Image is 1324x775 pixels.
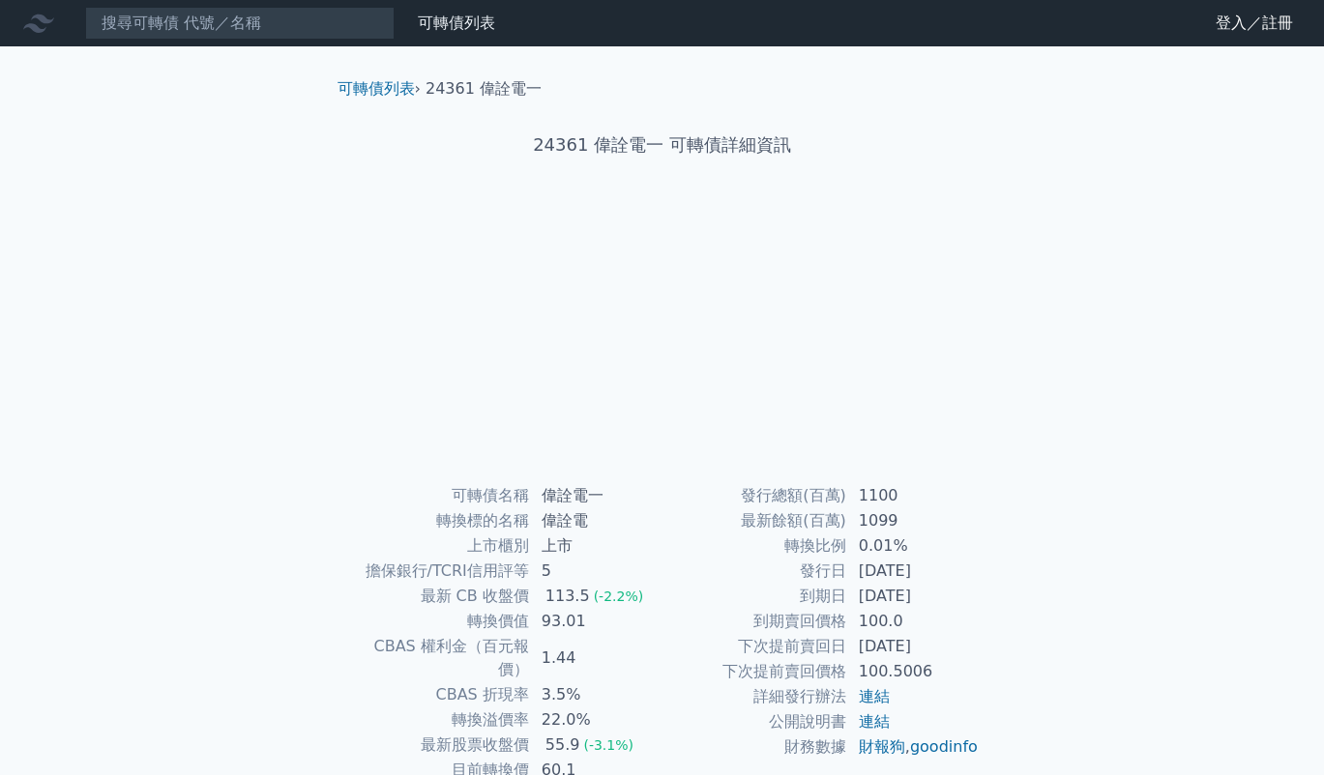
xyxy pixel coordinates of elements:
td: 到期日 [662,584,847,609]
td: 1099 [847,508,980,533]
td: 詳細發行辦法 [662,684,847,709]
li: 24361 偉詮電一 [426,77,542,100]
td: 22.0% [530,707,662,732]
a: 財報狗 [859,737,905,756]
td: 轉換比例 [662,533,847,559]
td: 下次提前賣回日 [662,634,847,659]
td: 最新股票收盤價 [345,732,530,758]
h1: 24361 偉詮電一 可轉債詳細資訊 [322,131,1003,158]
td: [DATE] [847,634,980,659]
td: 上市 [530,533,662,559]
td: 偉詮電一 [530,483,662,508]
td: 下次提前賣回價格 [662,659,847,684]
a: 連結 [859,712,890,731]
a: goodinfo [910,737,978,756]
td: 100.0 [847,609,980,634]
td: 最新 CB 收盤價 [345,584,530,609]
td: 可轉債名稱 [345,483,530,508]
td: 轉換價值 [345,609,530,634]
td: 最新餘額(百萬) [662,508,847,533]
td: 3.5% [530,682,662,707]
td: 到期賣回價格 [662,609,847,634]
td: 5 [530,559,662,584]
td: , [847,734,980,760]
td: 0.01% [847,533,980,559]
td: 上市櫃別 [345,533,530,559]
td: 財務數據 [662,734,847,760]
td: 1.44 [530,634,662,682]
td: 100.5006 [847,659,980,684]
td: [DATE] [847,584,980,609]
td: 轉換溢價率 [345,707,530,732]
div: 113.5 [542,585,594,608]
td: CBAS 權利金（百元報價） [345,634,530,682]
td: 93.01 [530,609,662,634]
td: 偉詮電 [530,508,662,533]
input: 搜尋可轉債 代號／名稱 [85,7,395,40]
a: 可轉債列表 [418,14,495,32]
div: 55.9 [542,733,584,757]
td: 發行日 [662,559,847,584]
td: 轉換標的名稱 [345,508,530,533]
li: › [338,77,421,100]
a: 連結 [859,687,890,705]
td: 擔保銀行/TCRI信用評等 [345,559,530,584]
span: (-3.1%) [583,737,633,753]
td: 1100 [847,483,980,508]
a: 可轉債列表 [338,79,415,98]
td: [DATE] [847,559,980,584]
a: 登入／註冊 [1200,8,1309,39]
td: CBAS 折現率 [345,682,530,707]
span: (-2.2%) [594,588,644,604]
td: 發行總額(百萬) [662,483,847,508]
td: 公開說明書 [662,709,847,734]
